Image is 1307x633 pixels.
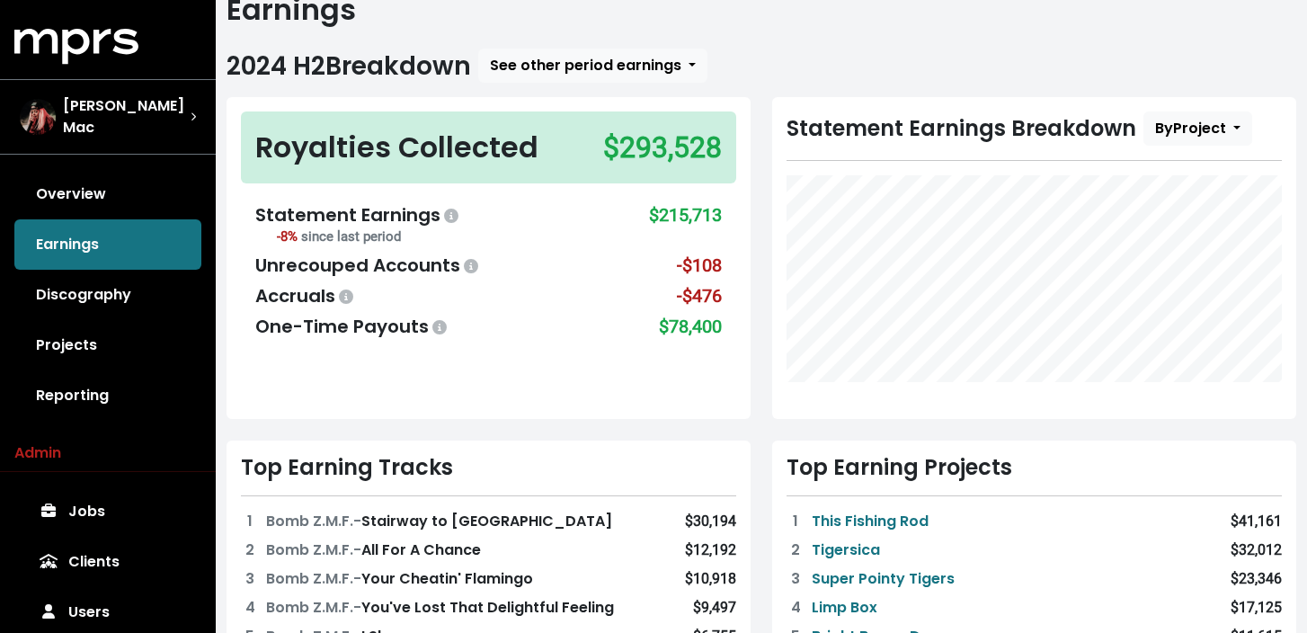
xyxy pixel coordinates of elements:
small: -8% [277,228,401,245]
div: -$108 [677,252,722,279]
div: 1 [241,511,259,532]
div: Top Earning Projects [787,455,1282,481]
a: Projects [14,320,201,370]
div: -$476 [677,282,722,309]
div: $10,918 [685,568,736,590]
div: Royalties Collected [255,126,538,169]
div: Accruals [255,282,357,309]
button: ByProject [1143,111,1252,146]
a: Overview [14,169,201,219]
div: All For A Chance [266,539,481,561]
a: This Fishing Rod [812,511,929,532]
a: Tigersica [812,539,880,561]
div: $17,125 [1231,597,1282,619]
img: The selected account / producer [20,99,56,135]
div: 3 [787,568,805,590]
div: $293,528 [603,126,722,169]
a: Discography [14,270,201,320]
div: $23,346 [1231,568,1282,590]
div: $12,192 [685,539,736,561]
span: See other period earnings [490,55,681,76]
div: Statement Earnings Breakdown [787,111,1282,146]
div: $9,497 [693,597,736,619]
div: 3 [241,568,259,590]
div: $41,161 [1231,511,1282,532]
button: See other period earnings [478,49,707,83]
div: 2 [241,539,259,561]
div: Stairway to [GEOGRAPHIC_DATA] [266,511,612,532]
div: Your Cheatin' Flamingo [266,568,533,590]
a: mprs logo [14,35,138,56]
div: You've Lost That Delightful Feeling [266,597,614,619]
div: 2 [787,539,805,561]
a: Jobs [14,486,201,537]
div: $78,400 [659,313,722,340]
div: Unrecouped Accounts [255,252,482,279]
span: [PERSON_NAME] Mac [63,95,191,138]
span: By Project [1155,118,1226,138]
div: Statement Earnings [255,201,462,228]
div: 4 [787,597,805,619]
div: $30,194 [685,511,736,532]
h2: 2024 H2 Breakdown [227,51,471,82]
span: Bomb Z.M.F. - [266,511,361,531]
a: Clients [14,537,201,587]
div: 1 [787,511,805,532]
div: 4 [241,597,259,619]
div: Top Earning Tracks [241,455,736,481]
div: $32,012 [1231,539,1282,561]
div: One-Time Payouts [255,313,450,340]
div: $215,713 [649,201,722,248]
a: Reporting [14,370,201,421]
span: Bomb Z.M.F. - [266,539,361,560]
span: Bomb Z.M.F. - [266,568,361,589]
span: since last period [301,228,401,245]
span: Bomb Z.M.F. - [266,597,361,618]
a: Limp Box [812,597,877,619]
a: Super Pointy Tigers [812,568,955,590]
